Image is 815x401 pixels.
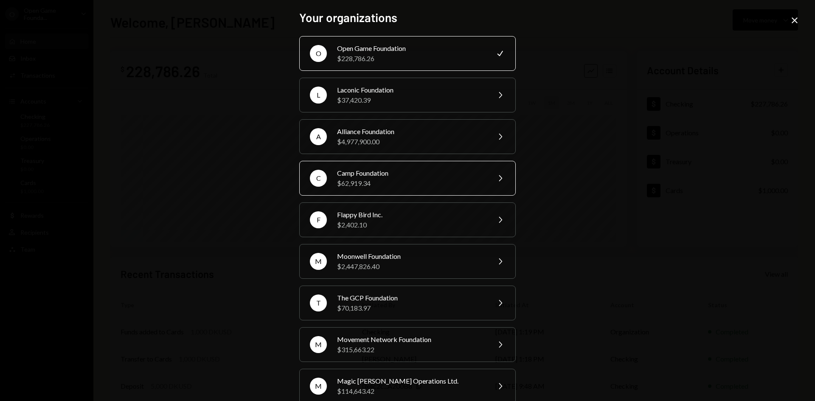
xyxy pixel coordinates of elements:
div: $228,786.26 [337,53,485,64]
div: $2,402.10 [337,220,485,230]
div: $37,420.39 [337,95,485,105]
button: OOpen Game Foundation$228,786.26 [299,36,516,71]
button: LLaconic Foundation$37,420.39 [299,78,516,112]
div: Movement Network Foundation [337,334,485,345]
div: L [310,87,327,104]
div: $4,977,900.00 [337,137,485,147]
div: A [310,128,327,145]
div: Flappy Bird Inc. [337,210,485,220]
div: $2,447,826.40 [337,261,485,272]
div: Magic [PERSON_NAME] Operations Ltd. [337,376,485,386]
button: FFlappy Bird Inc.$2,402.10 [299,202,516,237]
div: C [310,170,327,187]
button: CCamp Foundation$62,919.34 [299,161,516,196]
div: The GCP Foundation [337,293,485,303]
div: M [310,378,327,395]
div: $315,663.22 [337,345,485,355]
button: MMovement Network Foundation$315,663.22 [299,327,516,362]
h2: Your organizations [299,9,516,26]
div: Camp Foundation [337,168,485,178]
div: Laconic Foundation [337,85,485,95]
button: MMoonwell Foundation$2,447,826.40 [299,244,516,279]
div: $70,183.97 [337,303,485,313]
button: AAlliance Foundation$4,977,900.00 [299,119,516,154]
button: TThe GCP Foundation$70,183.97 [299,286,516,320]
div: Moonwell Foundation [337,251,485,261]
div: T [310,294,327,311]
div: M [310,336,327,353]
div: $114,643.42 [337,386,485,396]
div: Alliance Foundation [337,126,485,137]
div: Open Game Foundation [337,43,485,53]
div: M [310,253,327,270]
div: F [310,211,327,228]
div: $62,919.34 [337,178,485,188]
div: O [310,45,327,62]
